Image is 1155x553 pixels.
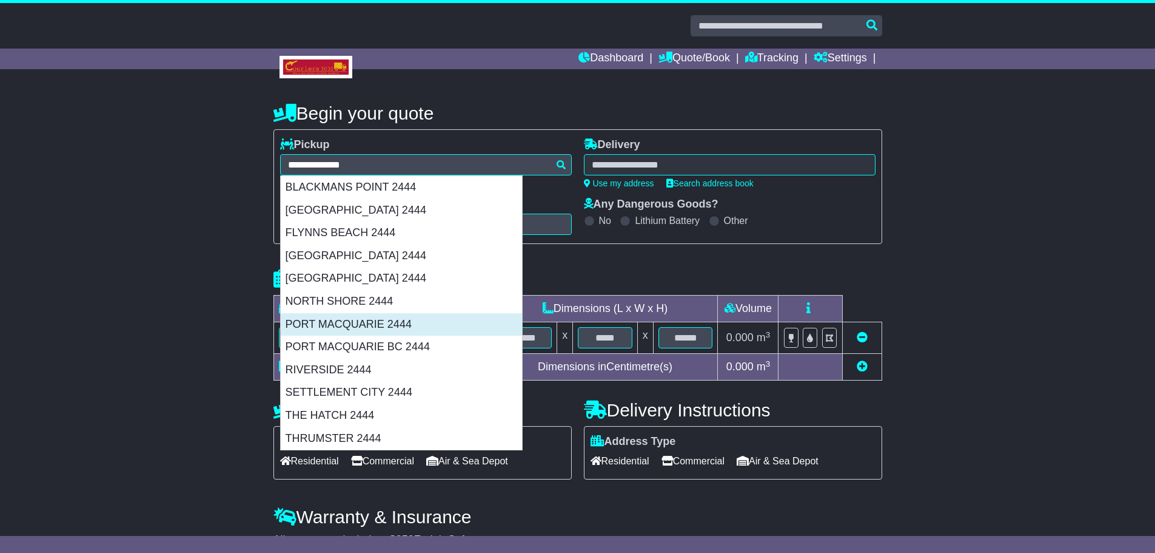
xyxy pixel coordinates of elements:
h4: Begin your quote [273,103,882,123]
div: PORT MACQUARIE BC 2444 [281,336,522,359]
a: Quote/Book [658,49,730,69]
sup: 3 [766,330,771,339]
td: x [557,322,573,354]
span: 0.000 [726,331,754,344]
div: [GEOGRAPHIC_DATA] 2444 [281,199,522,222]
a: Use my address [584,178,654,188]
span: 0.000 [726,361,754,373]
span: m [757,331,771,344]
a: Search address book [666,178,754,188]
div: [GEOGRAPHIC_DATA] 2444 [281,245,522,268]
span: Residential [591,452,649,470]
div: SETTLEMENT CITY 2444 [281,381,522,404]
div: FLYNNS BEACH 2444 [281,222,522,245]
label: Delivery [584,138,640,152]
div: All our quotes include a $ FreightSafe warranty. [273,534,882,547]
span: Air & Sea Depot [737,452,819,470]
span: Residential [280,452,339,470]
label: No [599,215,611,226]
label: Pickup [280,138,330,152]
td: x [637,322,653,354]
label: Address Type [591,435,676,449]
h4: Package details | [273,269,426,289]
div: RIVERSIDE 2444 [281,359,522,382]
a: Add new item [857,361,868,373]
td: Dimensions (L x W x H) [492,296,718,322]
div: THRUMSTER 2444 [281,427,522,450]
h4: Delivery Instructions [584,400,882,420]
a: Remove this item [857,331,868,344]
span: Commercial [351,452,414,470]
a: Dashboard [578,49,643,69]
label: Lithium Battery [635,215,700,226]
label: Other [724,215,748,226]
h4: Pickup Instructions [273,400,572,420]
a: Tracking [745,49,798,69]
div: [GEOGRAPHIC_DATA] 2444 [281,267,522,290]
td: Dimensions in Centimetre(s) [492,354,718,381]
span: Air & Sea Depot [426,452,508,470]
label: Any Dangerous Goods? [584,198,718,211]
span: Commercial [661,452,725,470]
td: Type [273,296,375,322]
div: THE HATCH 2444 [281,404,522,427]
span: m [757,361,771,373]
td: Total [273,354,375,381]
span: 250 [396,534,414,546]
typeahead: Please provide city [280,154,572,175]
a: Settings [814,49,867,69]
sup: 3 [766,359,771,368]
div: PORT MACQUARIE 2444 [281,313,522,336]
td: Volume [718,296,778,322]
div: BLACKMANS POINT 2444 [281,176,522,199]
h4: Warranty & Insurance [273,507,882,527]
div: NORTH SHORE 2444 [281,290,522,313]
